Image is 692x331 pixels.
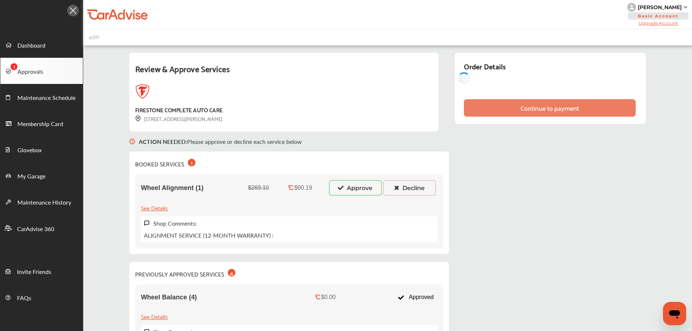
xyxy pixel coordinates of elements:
[135,267,235,279] div: PREVIOUSLY APPROVED SERVICES
[141,203,168,213] div: See Details
[17,267,51,277] span: Invite Friends
[248,185,269,191] div: $269.10
[627,20,689,26] span: Upgrade Account
[663,302,686,325] iframe: Button to launch messaging window
[135,157,195,169] div: BOOKED SERVICES
[17,225,54,234] span: CarAdvise 360
[321,294,336,300] div: $0.00
[394,290,437,304] div: Approved
[129,132,135,152] img: svg+xml;base64,PHN2ZyB3aWR0aD0iMTYiIGhlaWdodD0iMTciIHZpZXdCb3g9IjAgMCAxNiAxNyIgZmlsbD0ibm9uZSIgeG...
[638,4,682,11] div: [PERSON_NAME]
[135,116,141,122] img: svg+xml;base64,PHN2ZyB3aWR0aD0iMTYiIGhlaWdodD0iMTciIHZpZXdCb3g9IjAgMCAxNiAxNyIgZmlsbD0ibm9uZSIgeG...
[627,3,636,12] img: knH8PDtVvWoAbQRylUukY18CTiRevjo20fAtgn5MLBQj4uumYvk2MzTtcAIzfGAtb1XOLVMAvhLuqoNAbL4reqehy0jehNKdM...
[141,294,197,301] span: Wheel Balance (4)
[153,219,197,227] label: Shop Comments:
[329,180,382,195] button: Approve
[139,137,302,146] p: Please approve or decline each service below
[0,58,83,84] a: Approvals
[135,84,150,99] img: logo-firestone.png
[135,61,433,84] div: Review & Approve Services
[17,172,45,181] span: My Garage
[139,137,187,146] b: ACTION NEEDED :
[521,104,579,112] div: Continue to payment
[17,93,76,103] span: Maintenance Schedule
[144,231,274,239] p: ALIGNMENT SERVICE (12-MONTH WARRANTY) :
[0,136,83,162] a: Glovebox
[89,33,100,42] img: placeholder_car.fcab19be.svg
[17,67,43,77] span: Approvals
[684,6,687,8] img: sCxJUJ+qAmfqhQGDUl18vwLg4ZYJ6CxN7XmbOMBAAAAAElFTkSuQmCC
[0,162,83,189] a: My Garage
[141,184,203,192] span: Wheel Alignment (1)
[17,41,45,51] span: Dashboard
[135,114,222,123] div: [STREET_ADDRESS][PERSON_NAME]
[67,5,79,16] img: Icon.5fd9dcc7.svg
[144,220,150,226] img: svg+xml;base64,PHN2ZyB3aWR0aD0iMTYiIGhlaWdodD0iMTciIHZpZXdCb3g9IjAgMCAxNiAxNyIgZmlsbD0ibm9uZSIgeG...
[294,185,312,191] div: $90.19
[17,146,42,155] span: Glovebox
[228,269,235,276] div: 4
[0,84,83,110] a: Maintenance Schedule
[188,159,195,166] div: 1
[141,311,168,321] div: See Details
[17,198,71,207] span: Maintenance History
[0,110,83,136] a: Membership Card
[135,105,223,114] div: FIRESTONE COMPLETE AUTO CARE
[628,12,688,20] span: Basic Account
[0,32,83,58] a: Dashboard
[17,120,63,129] span: Membership Card
[17,294,31,303] span: FAQs
[464,60,506,72] div: Order Details
[0,189,83,215] a: Maintenance History
[383,180,436,195] button: Decline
